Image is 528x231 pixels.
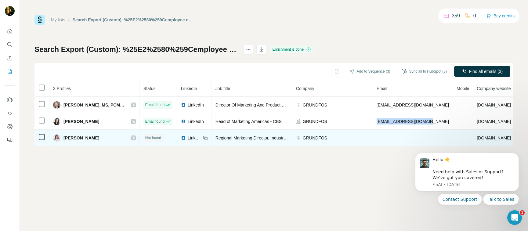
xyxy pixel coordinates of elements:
[477,103,511,107] span: [DOMAIN_NAME]
[53,86,71,91] span: 3 Profiles
[454,66,510,77] button: Find all emails (3)
[181,135,186,140] img: LinkedIn logo
[188,102,204,108] span: LinkedIn
[145,102,165,108] span: Email found
[215,119,282,124] span: Head of Marketing Americas - CBS
[377,103,449,107] span: [EMAIL_ADDRESS][DOMAIN_NAME]
[469,68,503,74] span: Find all emails (3)
[398,67,451,76] button: Sync all to HubSpot (3)
[452,12,460,20] p: 359
[34,15,45,25] img: Surfe Logo
[145,119,165,124] span: Email found
[5,52,15,63] button: Enrich CSV
[63,118,99,125] span: [PERSON_NAME]
[73,17,194,23] div: Search Export (Custom): %25E2%2580%259Cemployee experience%25E2%2580%259D OR %25E2%2580%259Cworkp...
[34,45,238,54] h1: Search Export (Custom): %25E2%2580%259Cemployee experience%25E2%2580%259D OR %25E2%2580%259Cworkp...
[5,94,15,105] button: Use Surfe on LinkedIn
[181,103,186,107] img: LinkedIn logo
[53,118,60,125] img: Avatar
[5,6,15,16] img: Avatar
[345,67,395,76] button: Add to Sequence (3)
[145,135,161,141] span: Not found
[296,86,314,91] span: Company
[215,86,230,91] span: Job title
[188,135,201,141] span: LinkedIn
[477,86,511,91] span: Company website
[5,66,15,77] button: My lists
[406,145,528,228] iframe: Intercom notifications message
[244,45,253,54] button: actions
[63,102,125,108] span: [PERSON_NAME], MS, PCM, MBA
[477,135,511,140] span: [DOMAIN_NAME]
[303,118,327,125] span: GRUNDFOS
[477,119,511,124] span: [DOMAIN_NAME]
[215,103,307,107] span: Director Of Marketing And Product Management
[53,134,60,142] img: Avatar
[457,86,469,91] span: Mobile
[181,86,197,91] span: LinkedIn
[51,17,65,22] a: My lists
[520,210,525,215] span: 1
[53,101,60,109] img: Avatar
[5,39,15,50] button: Search
[63,135,99,141] span: [PERSON_NAME]
[143,86,156,91] span: Status
[303,102,327,108] span: GRUNDFOS
[377,86,387,91] span: Email
[303,135,327,141] span: GRUNDFOS
[181,119,186,124] img: LinkedIn logo
[507,210,522,225] iframe: Intercom live chat
[473,12,476,20] p: 0
[68,17,70,23] li: /
[5,26,15,37] button: Quick start
[270,46,313,53] div: Enrichment is done
[5,121,15,132] button: Dashboard
[486,12,515,20] button: Buy credits
[377,119,449,124] span: [EMAIL_ADDRESS][DOMAIN_NAME]
[5,135,15,146] button: Feedback
[188,118,204,125] span: LinkedIn
[215,135,350,140] span: Regional Marketing Director, Industry - North & [GEOGRAPHIC_DATA]
[5,108,15,119] button: Use Surfe API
